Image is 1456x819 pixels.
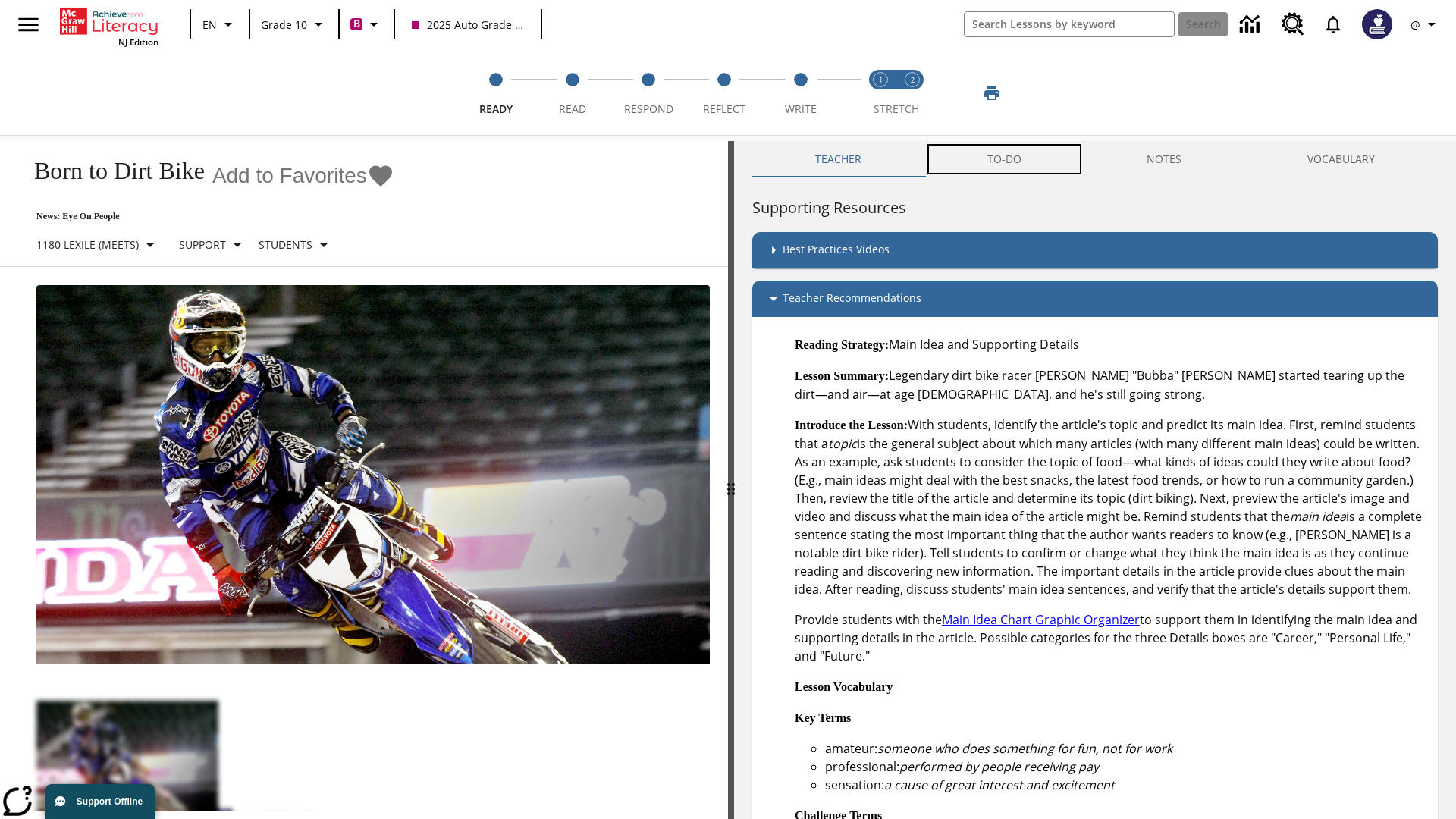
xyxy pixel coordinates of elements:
[255,11,334,38] button: Grade: Grade 10, Select a grade
[752,141,1438,177] div: Instructional Panel Tabs
[1410,17,1420,33] span: @
[942,611,1140,628] a: Main Idea Chart Graphic Organizer
[879,75,883,85] text: 1
[202,17,217,33] span: EN
[924,141,1084,177] button: TO-DO
[752,232,1438,268] div: Best Practices Videos
[261,17,307,33] span: Grade 10
[795,419,908,431] strong: Introduce the Lesson:
[968,80,1016,107] button: Print
[479,102,513,116] span: Ready
[728,141,734,819] div: Press Enter or Spacebar and then press right and left arrow keys to move the slider
[795,416,1426,598] p: With students, identify the article's topic and predict its main idea. First, remind students tha...
[785,102,817,116] span: Write
[783,241,890,259] p: Best Practices Videos
[259,237,312,253] p: Students
[752,141,924,177] button: Teacher
[1401,11,1450,38] button: Profile/Settings
[1362,9,1392,39] img: Avatar
[179,237,226,253] p: Support
[344,11,389,38] button: Boost Class color is violet red. Change class color
[825,739,1426,758] li: amateur:
[1272,4,1313,45] a: Resource Center, Will open in new tab
[795,369,889,382] strong: Lesson Summary:
[528,52,616,135] button: Read step 2 of 5
[734,141,1456,819] div: activity
[1290,508,1346,525] em: main idea
[173,231,253,259] button: Scaffolds, Support
[36,285,710,664] img: Motocross racer James Stewart flies through the air on his dirt bike.
[18,157,205,185] h1: Born to Dirt Bike
[559,102,586,116] span: Read
[353,14,360,33] span: B
[1353,5,1401,44] button: Select a new avatar
[877,740,1172,757] em: someone who does something for fun, not for work
[30,231,165,259] button: Select Lexile, 1180 Lexile (Meets)
[899,758,1099,775] em: performed by people receiving pay
[1244,141,1438,177] button: VOCABULARY
[884,777,1115,793] em: a cause of great interest and excitement
[118,36,158,48] span: NJ Edition
[77,796,143,807] span: Support Offline
[911,75,915,85] text: 2
[36,237,139,253] p: 1180 Lexile (Meets)
[874,102,919,116] span: STRETCH
[412,17,524,33] span: 2025 Auto Grade 10
[795,366,1426,403] p: Legendary dirt bike racer [PERSON_NAME] "Bubba" [PERSON_NAME] started tearing up the dirt—and air...
[452,52,540,135] button: Ready step 1 of 5
[212,164,367,188] span: Add to Favorites
[825,758,1426,776] li: professional:
[795,711,851,724] strong: Key Terms
[757,52,845,135] button: Write step 5 of 5
[795,335,1426,354] p: Main Idea and Supporting Details
[196,11,244,38] button: Language: EN, Select a language
[253,231,339,259] button: Select Student
[624,102,673,116] span: Respond
[795,680,893,693] strong: Lesson Vocabulary
[752,196,1438,220] h6: Supporting Resources
[45,784,155,819] button: Support Offline
[795,338,889,351] strong: Reading Strategy:
[703,102,745,116] span: Reflect
[212,162,394,189] button: Add to Favorites - Born to Dirt Bike
[858,52,902,135] button: Stretch Read step 1 of 2
[1313,5,1353,44] a: Notifications
[60,5,158,48] div: Home
[680,52,768,135] button: Reflect step 4 of 5
[752,281,1438,317] div: Teacher Recommendations
[1084,141,1245,177] button: NOTES
[828,435,857,452] em: topic
[965,12,1174,36] input: search field
[18,211,394,222] p: News: Eye On People
[1231,4,1272,45] a: Data Center
[6,2,51,47] button: Open side menu
[783,290,921,308] p: Teacher Recommendations
[825,776,1426,794] li: sensation:
[604,52,692,135] button: Respond step 3 of 5
[890,52,934,135] button: Stretch Respond step 2 of 2
[795,610,1426,665] p: Provide students with the to support them in identifying the main idea and supporting details in ...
